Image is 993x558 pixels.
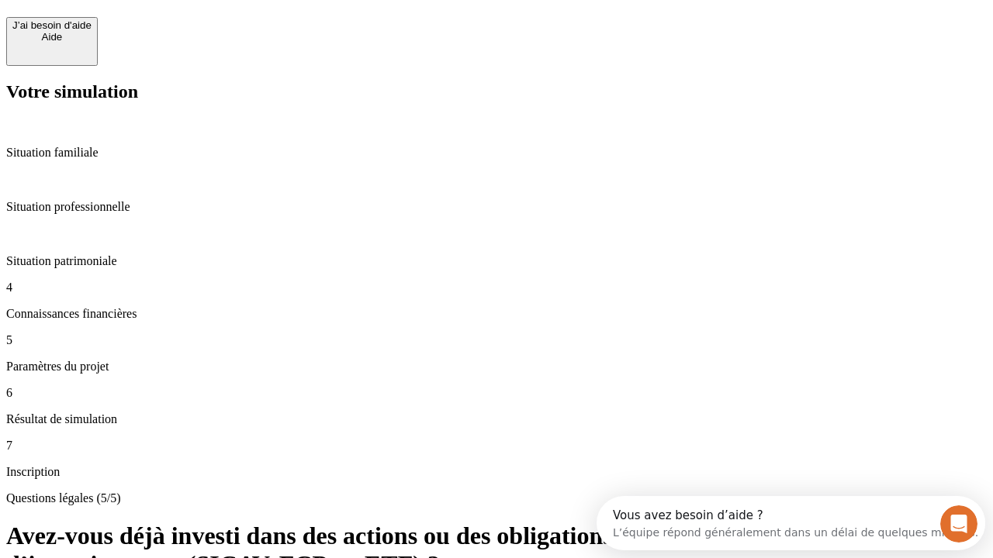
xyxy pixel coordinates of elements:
[6,465,987,479] p: Inscription
[6,386,987,400] p: 6
[6,307,987,321] p: Connaissances financières
[597,496,985,550] iframe: Intercom live chat discovery launcher
[6,146,987,160] p: Situation familiale
[6,333,987,347] p: 5
[12,31,92,43] div: Aide
[12,19,92,31] div: J’ai besoin d'aide
[6,360,987,374] p: Paramètres du projet
[16,26,382,42] div: L’équipe répond généralement dans un délai de quelques minutes.
[6,254,987,268] p: Situation patrimoniale
[6,6,427,49] div: Ouvrir le Messenger Intercom
[6,81,987,102] h2: Votre simulation
[16,13,382,26] div: Vous avez besoin d’aide ?
[6,200,987,214] p: Situation professionnelle
[6,281,987,294] p: 4
[6,439,987,453] p: 7
[6,491,987,505] p: Questions légales (5/5)
[940,505,977,542] iframe: Intercom live chat
[6,17,98,66] button: J’ai besoin d'aideAide
[6,412,987,426] p: Résultat de simulation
